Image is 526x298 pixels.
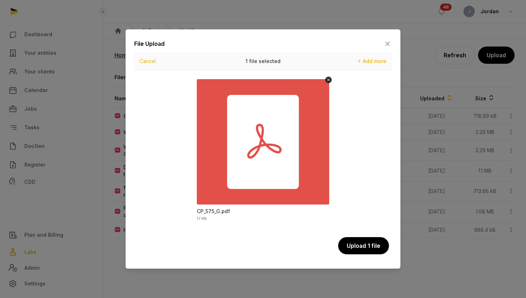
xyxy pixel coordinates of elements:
div: File Upload [134,39,165,48]
span: Add more [363,58,386,64]
button: Cancel [137,56,158,66]
button: Upload 1 file [338,237,389,254]
div: 17 KB [197,217,207,221]
div: CP_575_G.pdf [197,208,230,215]
div: 1 file selected [209,52,317,70]
button: Remove file [325,77,332,83]
div: Uppy Dashboard [134,52,392,231]
button: Add more files [355,56,389,66]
